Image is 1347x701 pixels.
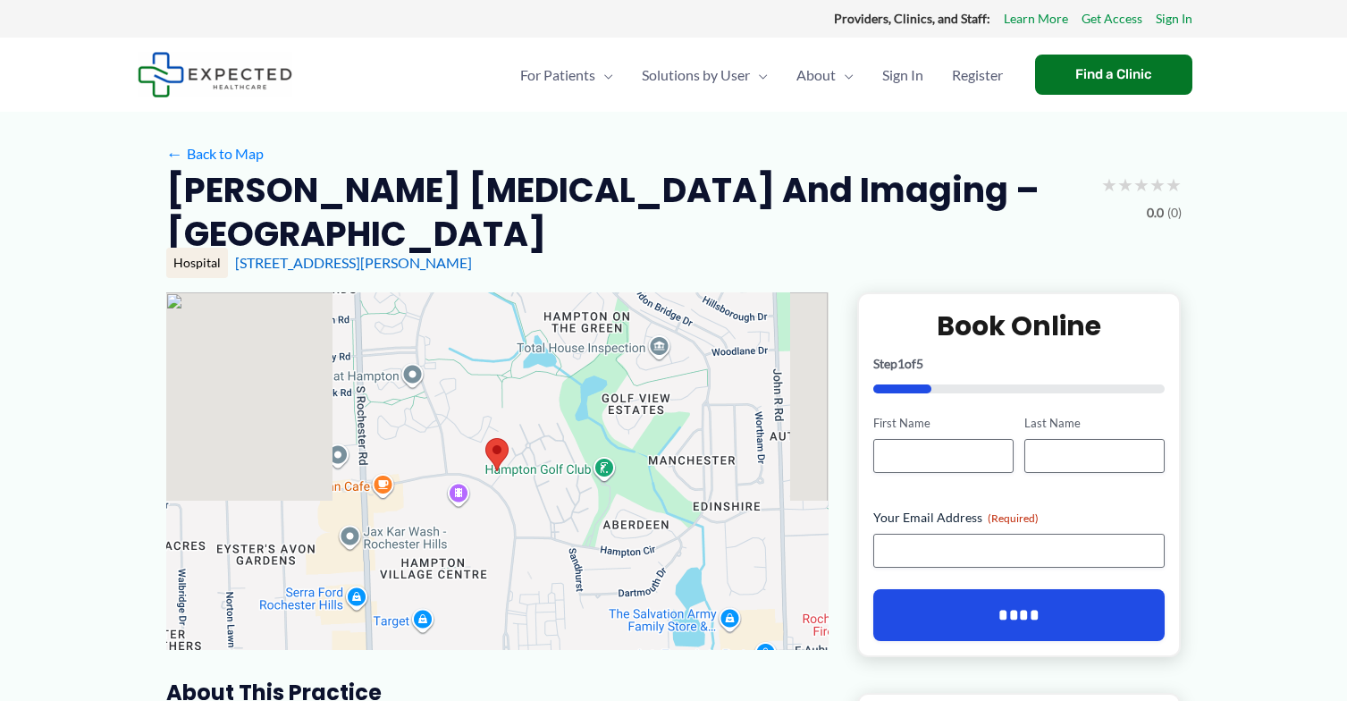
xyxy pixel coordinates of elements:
[897,356,905,371] span: 1
[1156,7,1192,30] a: Sign In
[138,52,292,97] img: Expected Healthcare Logo - side, dark font, small
[235,254,472,271] a: [STREET_ADDRESS][PERSON_NAME]
[750,44,768,106] span: Menu Toggle
[166,248,228,278] div: Hospital
[916,356,923,371] span: 5
[868,44,938,106] a: Sign In
[882,44,923,106] span: Sign In
[782,44,868,106] a: AboutMenu Toggle
[520,44,595,106] span: For Patients
[642,44,750,106] span: Solutions by User
[1024,415,1165,432] label: Last Name
[873,308,1166,343] h2: Book Online
[873,415,1014,432] label: First Name
[834,11,990,26] strong: Providers, Clinics, and Staff:
[627,44,782,106] a: Solutions by UserMenu Toggle
[1166,168,1182,201] span: ★
[1133,168,1149,201] span: ★
[1082,7,1142,30] a: Get Access
[166,145,183,162] span: ←
[796,44,836,106] span: About
[1167,201,1182,224] span: (0)
[1149,168,1166,201] span: ★
[873,509,1166,527] label: Your Email Address
[166,168,1087,257] h2: [PERSON_NAME] [MEDICAL_DATA] and Imaging – [GEOGRAPHIC_DATA]
[595,44,613,106] span: Menu Toggle
[1004,7,1068,30] a: Learn More
[938,44,1017,106] a: Register
[873,358,1166,370] p: Step of
[1101,168,1117,201] span: ★
[506,44,1017,106] nav: Primary Site Navigation
[836,44,854,106] span: Menu Toggle
[1117,168,1133,201] span: ★
[952,44,1003,106] span: Register
[988,511,1039,525] span: (Required)
[1035,55,1192,95] a: Find a Clinic
[506,44,627,106] a: For PatientsMenu Toggle
[166,140,264,167] a: ←Back to Map
[1147,201,1164,224] span: 0.0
